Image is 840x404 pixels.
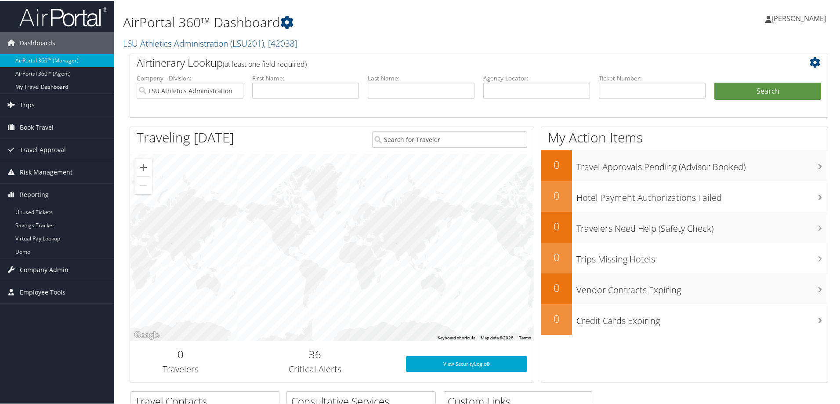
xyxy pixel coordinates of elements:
[406,355,527,371] a: View SecurityLogic®
[541,280,572,295] h2: 0
[134,158,152,175] button: Zoom in
[223,58,307,68] span: (at least one field required)
[541,303,828,334] a: 0Credit Cards Expiring
[137,362,224,375] h3: Travelers
[541,157,572,171] h2: 0
[541,127,828,146] h1: My Action Items
[576,156,828,172] h3: Travel Approvals Pending (Advisor Booked)
[576,186,828,203] h3: Hotel Payment Authorizations Failed
[438,334,475,340] button: Keyboard shortcuts
[576,309,828,326] h3: Credit Cards Expiring
[238,346,393,361] h2: 36
[765,4,835,31] a: [PERSON_NAME]
[137,127,234,146] h1: Traveling [DATE]
[137,73,243,82] label: Company - Division:
[19,6,107,26] img: airportal-logo.png
[541,242,828,273] a: 0Trips Missing Hotels
[541,273,828,303] a: 0Vendor Contracts Expiring
[123,36,297,48] a: LSU Athletics Administration
[541,310,572,325] h2: 0
[134,176,152,193] button: Zoom out
[20,116,54,138] span: Book Travel
[541,218,572,233] h2: 0
[252,73,359,82] label: First Name:
[541,187,572,202] h2: 0
[20,31,55,53] span: Dashboards
[123,12,597,31] h1: AirPortal 360™ Dashboard
[576,217,828,234] h3: Travelers Need Help (Safety Check)
[137,346,224,361] h2: 0
[541,249,572,264] h2: 0
[20,280,65,302] span: Employee Tools
[20,93,35,115] span: Trips
[20,183,49,205] span: Reporting
[372,131,527,147] input: Search for Traveler
[132,329,161,340] img: Google
[20,138,66,160] span: Travel Approval
[714,82,821,99] button: Search
[238,362,393,375] h3: Critical Alerts
[368,73,474,82] label: Last Name:
[20,258,69,280] span: Company Admin
[541,180,828,211] a: 0Hotel Payment Authorizations Failed
[519,335,531,339] a: Terms (opens in new tab)
[481,335,514,339] span: Map data ©2025
[599,73,706,82] label: Ticket Number:
[20,160,72,182] span: Risk Management
[541,211,828,242] a: 0Travelers Need Help (Safety Check)
[264,36,297,48] span: , [ 42038 ]
[137,55,763,69] h2: Airtinerary Lookup
[230,36,264,48] span: ( LSU201 )
[576,279,828,295] h3: Vendor Contracts Expiring
[132,329,161,340] a: Open this area in Google Maps (opens a new window)
[541,149,828,180] a: 0Travel Approvals Pending (Advisor Booked)
[483,73,590,82] label: Agency Locator:
[576,248,828,265] h3: Trips Missing Hotels
[771,13,826,22] span: [PERSON_NAME]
